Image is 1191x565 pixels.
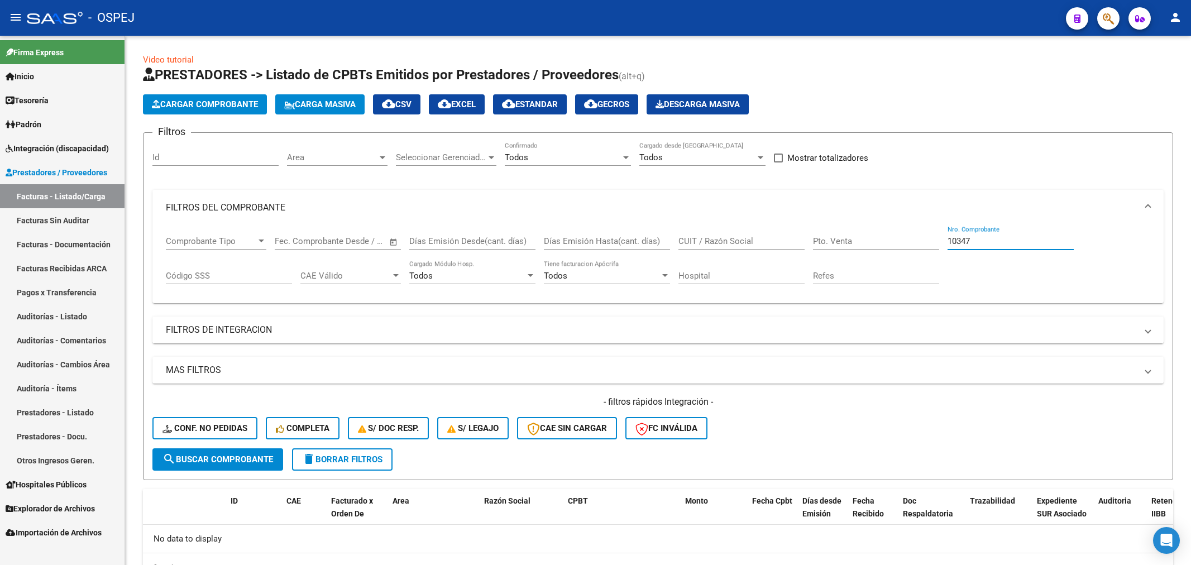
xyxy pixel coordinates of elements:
div: Open Intercom Messenger [1153,527,1180,554]
span: Comprobante Tipo [166,236,256,246]
span: Borrar Filtros [302,454,382,465]
app-download-masive: Descarga masiva de comprobantes (adjuntos) [647,94,749,114]
datatable-header-cell: Trazabilidad [965,489,1032,538]
span: Area [393,496,409,505]
span: CSV [382,99,412,109]
datatable-header-cell: Facturado x Orden De [327,489,388,538]
div: FILTROS DEL COMPROBANTE [152,226,1164,304]
span: Buscar Comprobante [162,454,273,465]
datatable-header-cell: Doc Respaldatoria [898,489,965,538]
span: Conf. no pedidas [162,423,247,433]
input: Fecha inicio [275,236,320,246]
span: Expediente SUR Asociado [1037,496,1087,518]
span: Completa [276,423,329,433]
span: Cargar Comprobante [152,99,258,109]
span: Importación de Archivos [6,526,102,539]
mat-icon: menu [9,11,22,24]
span: Facturado x Orden De [331,496,373,518]
span: Trazabilidad [970,496,1015,505]
span: Descarga Masiva [656,99,740,109]
span: Inicio [6,70,34,83]
span: Area [287,152,377,162]
button: Open calendar [388,236,400,248]
input: Fecha fin [330,236,384,246]
span: Integración (discapacidad) [6,142,109,155]
span: Padrón [6,118,41,131]
button: Descarga Masiva [647,94,749,114]
a: Video tutorial [143,55,194,65]
datatable-header-cell: Area [388,489,463,538]
button: Buscar Comprobante [152,448,283,471]
span: ID [231,496,238,505]
button: EXCEL [429,94,485,114]
button: CAE SIN CARGAR [517,417,617,439]
mat-icon: cloud_download [438,97,451,111]
button: Conf. no pedidas [152,417,257,439]
span: PRESTADORES -> Listado de CPBTs Emitidos por Prestadores / Proveedores [143,67,619,83]
span: Prestadores / Proveedores [6,166,107,179]
span: CAE Válido [300,271,391,281]
span: Mostrar totalizadores [787,151,868,165]
button: CSV [373,94,420,114]
datatable-header-cell: Expediente SUR Asociado [1032,489,1094,538]
button: Estandar [493,94,567,114]
span: Carga Masiva [284,99,356,109]
mat-expansion-panel-header: FILTROS DEL COMPROBANTE [152,190,1164,226]
div: No data to display [143,525,1173,553]
span: Todos [409,271,433,281]
mat-icon: cloud_download [584,97,597,111]
span: Razón Social [484,496,530,505]
mat-expansion-panel-header: MAS FILTROS [152,357,1164,384]
datatable-header-cell: ID [226,489,282,538]
span: CAE [286,496,301,505]
span: Firma Express [6,46,64,59]
span: Todos [544,271,567,281]
h3: Filtros [152,124,191,140]
span: Todos [505,152,528,162]
datatable-header-cell: Fecha Recibido [848,489,898,538]
span: Monto [685,496,708,505]
span: Explorador de Archivos [6,502,95,515]
span: EXCEL [438,99,476,109]
span: Estandar [502,99,558,109]
span: Todos [639,152,663,162]
span: Tesorería [6,94,49,107]
span: Fecha Recibido [853,496,884,518]
datatable-header-cell: Monto [681,489,748,538]
span: FC Inválida [635,423,697,433]
span: Seleccionar Gerenciador [396,152,486,162]
button: Cargar Comprobante [143,94,267,114]
span: Hospitales Públicos [6,478,87,491]
mat-icon: cloud_download [502,97,515,111]
button: Gecros [575,94,638,114]
mat-icon: delete [302,452,315,466]
span: Gecros [584,99,629,109]
datatable-header-cell: CAE [282,489,327,538]
button: Carga Masiva [275,94,365,114]
datatable-header-cell: Fecha Cpbt [748,489,798,538]
mat-panel-title: MAS FILTROS [166,364,1137,376]
span: S/ legajo [447,423,499,433]
mat-panel-title: FILTROS DE INTEGRACION [166,324,1137,336]
button: Completa [266,417,339,439]
mat-icon: cloud_download [382,97,395,111]
span: S/ Doc Resp. [358,423,419,433]
datatable-header-cell: Auditoria [1094,489,1147,538]
span: Doc Respaldatoria [903,496,953,518]
button: FC Inválida [625,417,707,439]
span: - OSPEJ [88,6,135,30]
mat-expansion-panel-header: FILTROS DE INTEGRACION [152,317,1164,343]
button: S/ legajo [437,417,509,439]
button: Borrar Filtros [292,448,393,471]
span: Retencion IIBB [1151,496,1188,518]
datatable-header-cell: Días desde Emisión [798,489,848,538]
span: CPBT [568,496,588,505]
mat-icon: person [1169,11,1182,24]
span: (alt+q) [619,71,645,82]
span: Fecha Cpbt [752,496,792,505]
mat-panel-title: FILTROS DEL COMPROBANTE [166,202,1137,214]
mat-icon: search [162,452,176,466]
datatable-header-cell: CPBT [563,489,681,538]
span: Días desde Emisión [802,496,841,518]
span: CAE SIN CARGAR [527,423,607,433]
